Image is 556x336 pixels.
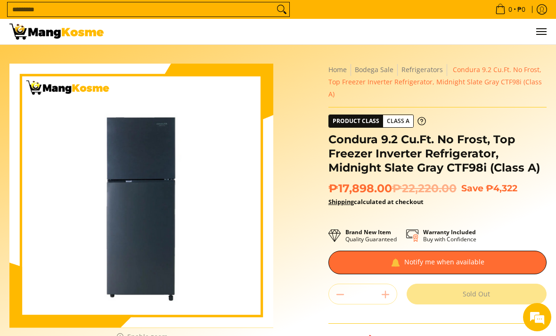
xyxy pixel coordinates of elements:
[392,181,457,196] del: ₱22,220.00
[328,64,547,100] nav: Breadcrumbs
[401,65,443,74] a: Refrigerators
[274,2,289,16] button: Search
[461,183,483,194] span: Save
[423,228,476,236] strong: Warranty Included
[9,24,104,40] img: Condura 9.2 Cu.Ft. No Frost, Top Freezer Inverter Refrigerator, Midnig | Mang Kosme
[328,197,354,206] a: Shipping
[492,4,528,15] span: •
[328,65,347,74] a: Home
[113,19,547,44] nav: Main Menu
[328,132,547,174] h1: Condura 9.2 Cu.Ft. No Frost, Top Freezer Inverter Refrigerator, Midnight Slate Gray CTF98i (Class A)
[328,65,542,98] span: Condura 9.2 Cu.Ft. No Frost, Top Freezer Inverter Refrigerator, Midnight Slate Gray CTF98i (Class A)
[329,115,383,127] span: Product Class
[345,228,391,236] strong: Brand New Item
[328,115,426,128] a: Product Class Class A
[328,181,457,196] span: ₱17,898.00
[423,229,476,243] p: Buy with Confidence
[328,197,424,206] strong: calculated at checkout
[345,229,397,243] p: Quality Guaranteed
[383,115,413,127] span: Class A
[113,19,547,44] ul: Customer Navigation
[535,19,547,44] button: Menu
[516,6,527,13] span: ₱0
[355,65,393,74] a: Bodega Sale
[507,6,514,13] span: 0
[486,183,517,194] span: ₱4,322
